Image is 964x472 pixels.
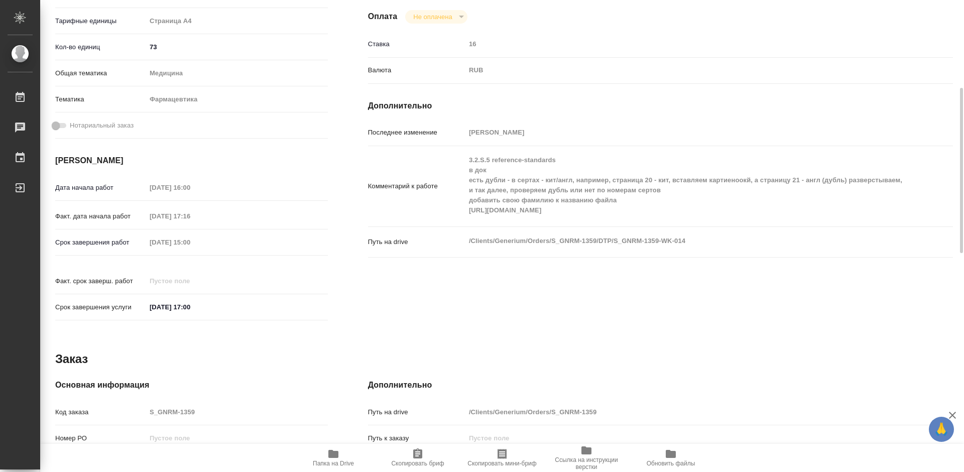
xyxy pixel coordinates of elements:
[55,379,328,391] h4: Основная информация
[146,405,328,419] input: Пустое поле
[146,91,328,108] div: Фармацевтика
[368,379,953,391] h4: Дополнительно
[368,181,465,191] p: Комментарий к работе
[544,444,629,472] button: Ссылка на инструкции верстки
[933,419,950,440] span: 🙏
[70,121,134,131] span: Нотариальный заказ
[146,65,328,82] div: Медицина
[368,11,398,23] h4: Оплата
[55,155,328,167] h4: [PERSON_NAME]
[55,16,146,26] p: Тарифные единицы
[368,128,465,138] p: Последнее изменение
[368,100,953,112] h4: Дополнительно
[146,235,234,250] input: Пустое поле
[465,62,904,79] div: RUB
[465,431,904,445] input: Пустое поле
[146,180,234,195] input: Пустое поле
[465,405,904,419] input: Пустое поле
[929,417,954,442] button: 🙏
[146,274,234,288] input: Пустое поле
[465,232,904,250] textarea: /Clients/Generium/Orders/S_GNRM-1359/DTP/S_GNRM-1359-WK-014
[55,238,146,248] p: Срок завершения работ
[146,209,234,223] input: Пустое поле
[368,65,465,75] p: Валюта
[550,456,623,470] span: Ссылка на инструкции верстки
[55,351,88,367] h2: Заказ
[368,39,465,49] p: Ставка
[376,444,460,472] button: Скопировать бриф
[391,460,444,467] span: Скопировать бриф
[55,276,146,286] p: Факт. срок заверш. работ
[55,94,146,104] p: Тематика
[465,37,904,51] input: Пустое поле
[55,68,146,78] p: Общая тематика
[629,444,713,472] button: Обновить файлы
[55,42,146,52] p: Кол-во единиц
[146,431,328,445] input: Пустое поле
[460,444,544,472] button: Скопировать мини-бриф
[146,40,328,54] input: ✎ Введи что-нибудь
[410,13,455,21] button: Не оплачена
[465,125,904,140] input: Пустое поле
[465,152,904,219] textarea: 3.2.S.5 reference-standards в док есть дубли - в сертах - кит/англ, например, страница 20 - кит, ...
[313,460,354,467] span: Папка на Drive
[55,183,146,193] p: Дата начала работ
[146,13,328,30] div: Страница А4
[368,407,465,417] p: Путь на drive
[55,433,146,443] p: Номер РО
[467,460,536,467] span: Скопировать мини-бриф
[368,433,465,443] p: Путь к заказу
[55,302,146,312] p: Срок завершения услуги
[146,300,234,314] input: ✎ Введи что-нибудь
[368,237,465,247] p: Путь на drive
[291,444,376,472] button: Папка на Drive
[405,10,467,24] div: Не оплачена
[55,211,146,221] p: Факт. дата начала работ
[55,407,146,417] p: Код заказа
[647,460,695,467] span: Обновить файлы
